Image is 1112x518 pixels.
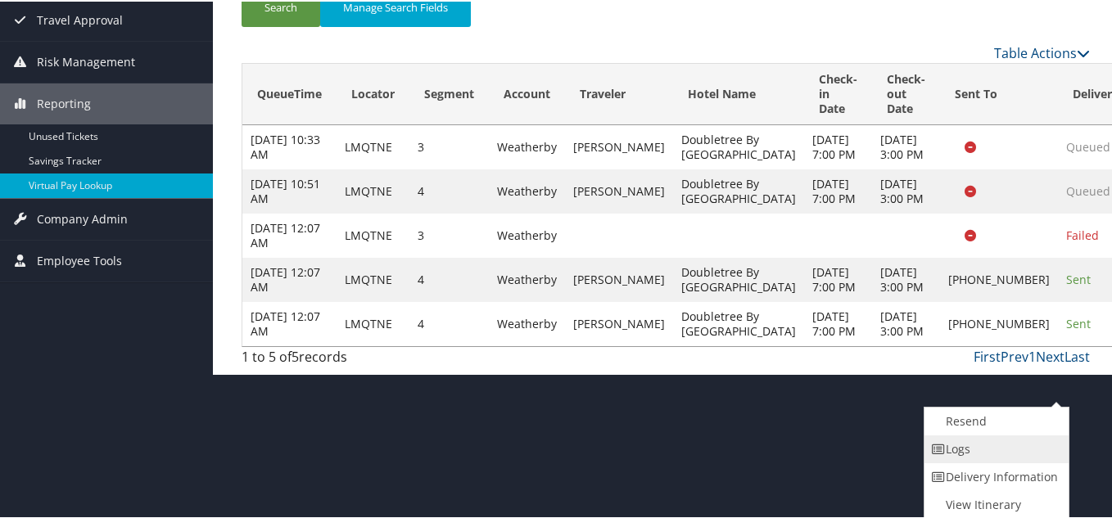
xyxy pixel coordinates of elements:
th: Hotel Name: activate to sort column ascending [673,62,804,124]
td: LMQTNE [337,124,409,168]
span: Queued [1066,182,1110,197]
th: Segment: activate to sort column ascending [409,62,489,124]
span: Company Admin [37,197,128,238]
th: Account: activate to sort column ascending [489,62,565,124]
td: Weatherby [489,300,565,345]
td: Doubletree By [GEOGRAPHIC_DATA] [673,256,804,300]
td: [DATE] 7:00 PM [804,256,872,300]
td: 3 [409,212,489,256]
span: Employee Tools [37,239,122,280]
span: Failed [1066,226,1099,241]
td: [PERSON_NAME] [565,168,673,212]
a: Table Actions [994,43,1090,61]
td: Weatherby [489,168,565,212]
a: First [974,346,1001,364]
th: QueueTime: activate to sort column ascending [242,62,337,124]
a: Next [1036,346,1065,364]
span: Sent [1066,314,1091,330]
td: [DATE] 10:51 AM [242,168,337,212]
td: [DATE] 3:00 PM [872,124,940,168]
td: [DATE] 7:00 PM [804,168,872,212]
th: Locator: activate to sort column ascending [337,62,409,124]
a: Logs [924,434,1065,462]
td: 4 [409,300,489,345]
td: 3 [409,124,489,168]
td: [DATE] 12:07 AM [242,256,337,300]
td: [DATE] 10:33 AM [242,124,337,168]
td: Doubletree By [GEOGRAPHIC_DATA] [673,124,804,168]
a: Delivery Information [924,462,1065,489]
td: [DATE] 12:07 AM [242,212,337,256]
a: Prev [1001,346,1028,364]
a: Resend [924,406,1065,434]
a: View Itinerary [924,489,1065,517]
td: [PERSON_NAME] [565,300,673,345]
th: Sent To: activate to sort column ascending [940,62,1058,124]
td: [DATE] 3:00 PM [872,168,940,212]
td: [DATE] 3:00 PM [872,256,940,300]
div: 1 to 5 of records [242,345,436,373]
span: 5 [292,346,299,364]
td: 4 [409,256,489,300]
a: Last [1065,346,1090,364]
td: [PERSON_NAME] [565,256,673,300]
td: Doubletree By [GEOGRAPHIC_DATA] [673,300,804,345]
td: [DATE] 3:00 PM [872,300,940,345]
th: Traveler: activate to sort column ascending [565,62,673,124]
td: [DATE] 7:00 PM [804,300,872,345]
td: Weatherby [489,212,565,256]
th: Check-in Date: activate to sort column ascending [804,62,872,124]
td: Weatherby [489,124,565,168]
td: 4 [409,168,489,212]
td: Weatherby [489,256,565,300]
td: [DATE] 7:00 PM [804,124,872,168]
td: Doubletree By [GEOGRAPHIC_DATA] [673,168,804,212]
span: Reporting [37,82,91,123]
td: [PHONE_NUMBER] [940,256,1058,300]
td: [PHONE_NUMBER] [940,300,1058,345]
td: LMQTNE [337,168,409,212]
a: 1 [1028,346,1036,364]
span: Risk Management [37,40,135,81]
td: LMQTNE [337,212,409,256]
td: [DATE] 12:07 AM [242,300,337,345]
td: [PERSON_NAME] [565,124,673,168]
th: Check-out Date: activate to sort column descending [872,62,940,124]
span: Sent [1066,270,1091,286]
td: LMQTNE [337,256,409,300]
span: Queued [1066,137,1110,153]
td: LMQTNE [337,300,409,345]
